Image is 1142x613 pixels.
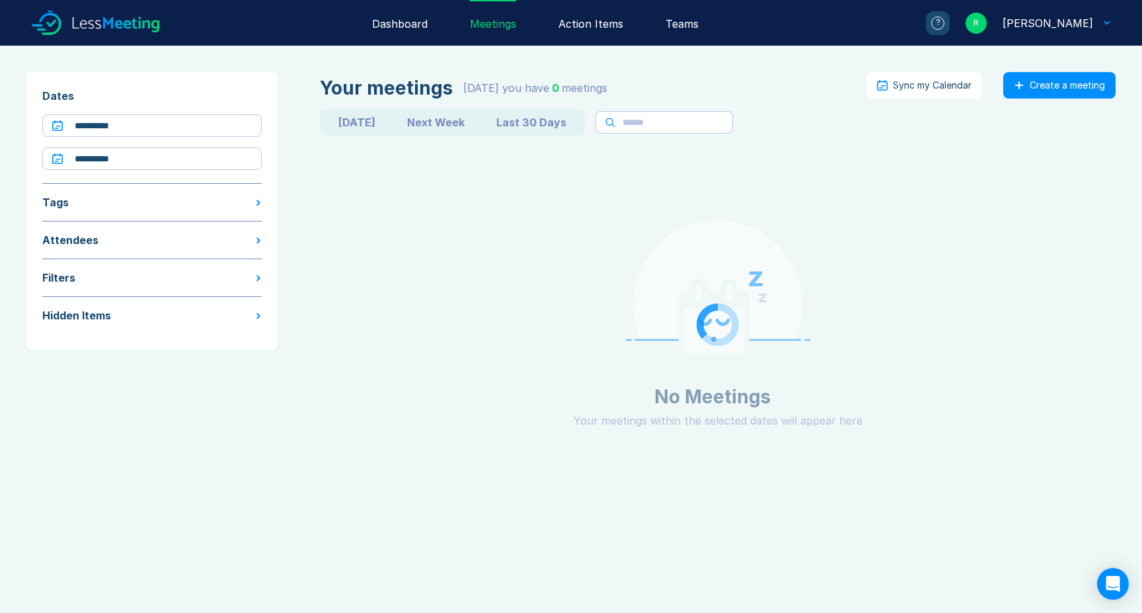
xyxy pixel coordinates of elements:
div: Tags [42,194,69,210]
button: Sync my Calendar [866,72,982,99]
div: Dates [42,88,262,104]
div: Your meetings [320,77,453,99]
div: Filters [42,270,75,286]
div: Sync my Calendar [893,80,971,91]
button: Create a meeting [1003,72,1116,99]
div: ? [931,17,944,30]
div: Attendees [42,232,98,248]
a: ? [910,11,950,35]
div: Hidden Items [42,307,111,323]
div: Create a meeting [1030,80,1105,91]
button: [DATE] [323,112,391,133]
span: 0 [552,81,559,95]
button: Next Week [391,112,480,133]
button: Last 30 Days [480,112,582,133]
div: Richard Rust [1003,15,1093,31]
div: R [966,13,987,34]
div: Open Intercom Messenger [1097,568,1129,600]
div: [DATE] you have meeting s [463,80,607,96]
